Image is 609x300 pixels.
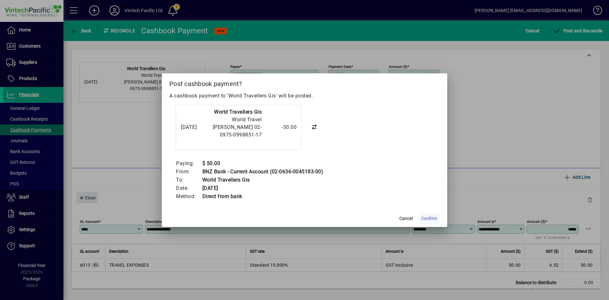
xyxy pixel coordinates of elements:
td: To: [176,176,202,184]
h2: Post cashbook payment? [162,73,447,92]
div: [DATE] [181,123,206,131]
td: World Travellers Gis [202,176,324,184]
td: Method: [176,192,202,201]
td: From: [176,168,202,176]
button: Cancel [396,213,416,224]
span: Confirm [421,215,437,222]
button: Confirm [419,213,440,224]
td: Paying: [176,159,202,168]
strong: World Travellers Gis [214,109,262,115]
td: [DATE] [202,184,324,192]
td: BNZ Bank - Current Account (02-0636-0045183-00) [202,168,324,176]
div: -50.00 [265,123,297,131]
span: Cancel [399,215,413,222]
p: A cashbook payment to 'World Travellers Gis' will be posted. [169,92,440,100]
td: Date: [176,184,202,192]
td: Direct from bank [202,192,324,201]
span: World Travel [PERSON_NAME] 02-0975-0998851-17 [213,117,262,138]
td: $ 50.00 [202,159,324,168]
